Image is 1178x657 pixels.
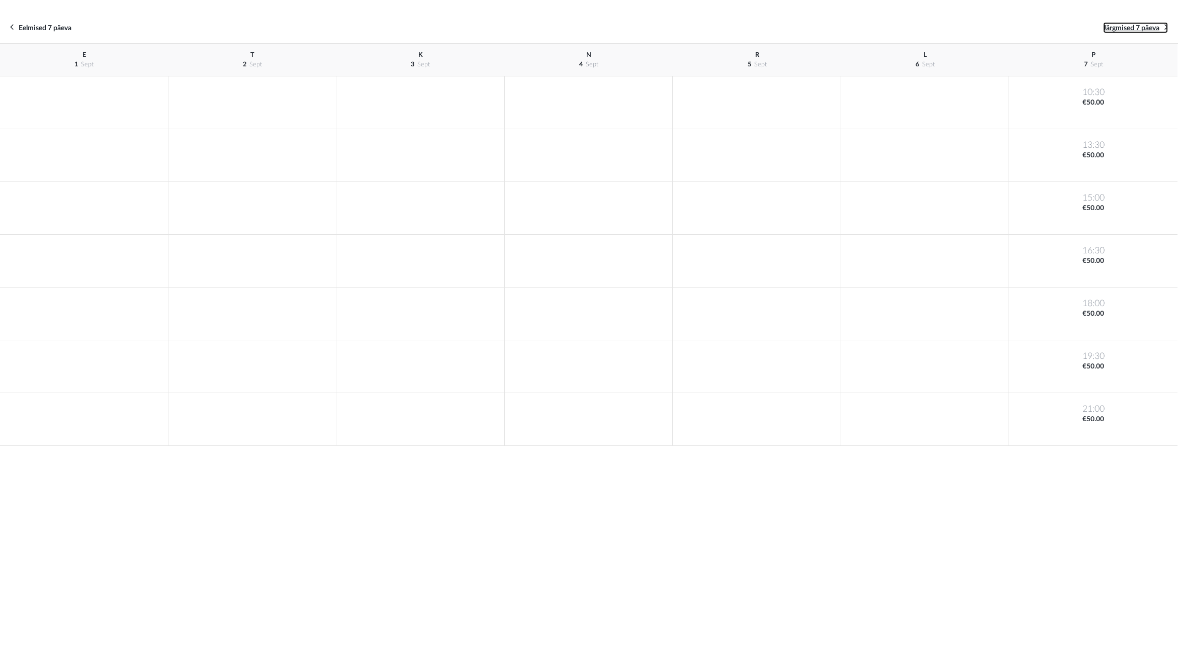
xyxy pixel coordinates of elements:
span: 15:00 [1011,192,1175,204]
span: P [1092,52,1096,58]
span: Eelmised 7 päeva [19,25,71,32]
span: K [418,52,423,58]
span: sept [417,61,430,67]
span: sept [249,61,262,67]
span: 21:00 [1011,403,1175,415]
span: €50.00 [1011,415,1175,424]
span: €50.00 [1011,204,1175,213]
span: 1 [74,61,78,67]
span: 3 [411,61,414,67]
span: 7 [1084,61,1088,67]
span: E [82,52,86,58]
span: €50.00 [1011,151,1175,160]
span: €50.00 [1011,98,1175,108]
span: 16:30 [1011,245,1175,256]
span: L [924,52,927,58]
span: Järgmised 7 päeva [1103,25,1159,32]
span: €50.00 [1011,309,1175,319]
span: sept [754,61,767,67]
span: 13:30 [1011,139,1175,151]
span: 2 [243,61,246,67]
span: €50.00 [1011,362,1175,371]
span: 5 [748,61,751,67]
span: 6 [916,61,919,67]
span: sept [1091,61,1103,67]
span: 18:00 [1011,298,1175,309]
span: sept [81,61,94,67]
span: R [755,52,759,58]
span: 19:30 [1011,350,1175,362]
span: 4 [579,61,583,67]
span: N [586,52,591,58]
span: €50.00 [1011,256,1175,266]
a: Järgmised 7 päeva [1103,22,1168,33]
span: 10:30 [1011,86,1175,98]
span: sept [586,61,598,67]
a: Eelmised 7 päeva [10,22,71,33]
span: T [250,52,254,58]
span: sept [922,61,935,67]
